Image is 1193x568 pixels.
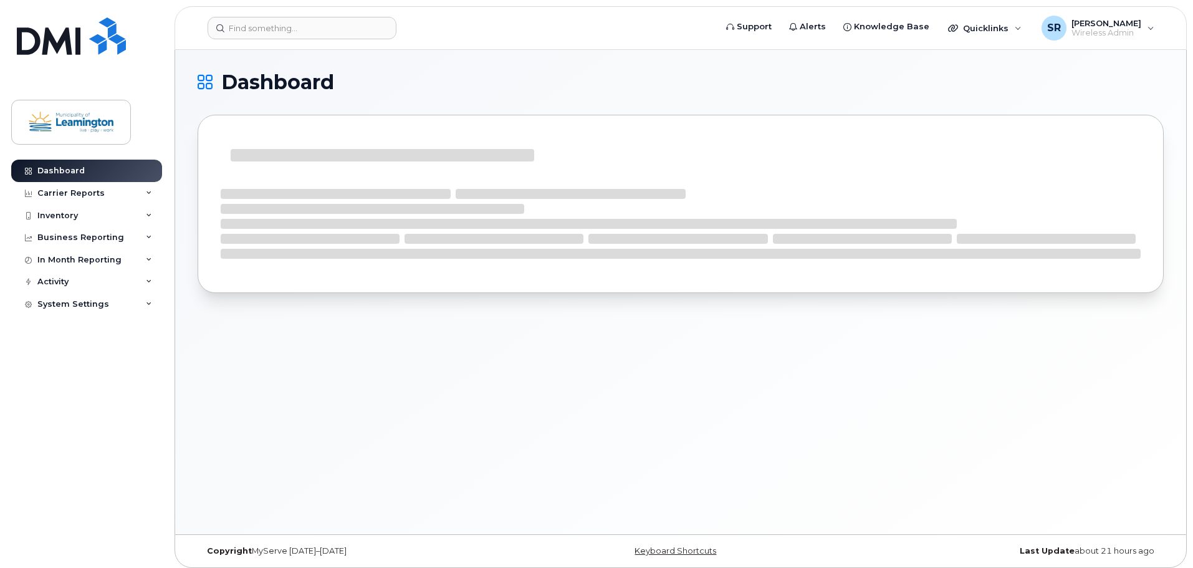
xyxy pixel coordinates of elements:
[198,546,520,556] div: MyServe [DATE]–[DATE]
[221,73,334,92] span: Dashboard
[635,546,716,556] a: Keyboard Shortcuts
[1020,546,1075,556] strong: Last Update
[207,546,252,556] strong: Copyright
[841,546,1164,556] div: about 21 hours ago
